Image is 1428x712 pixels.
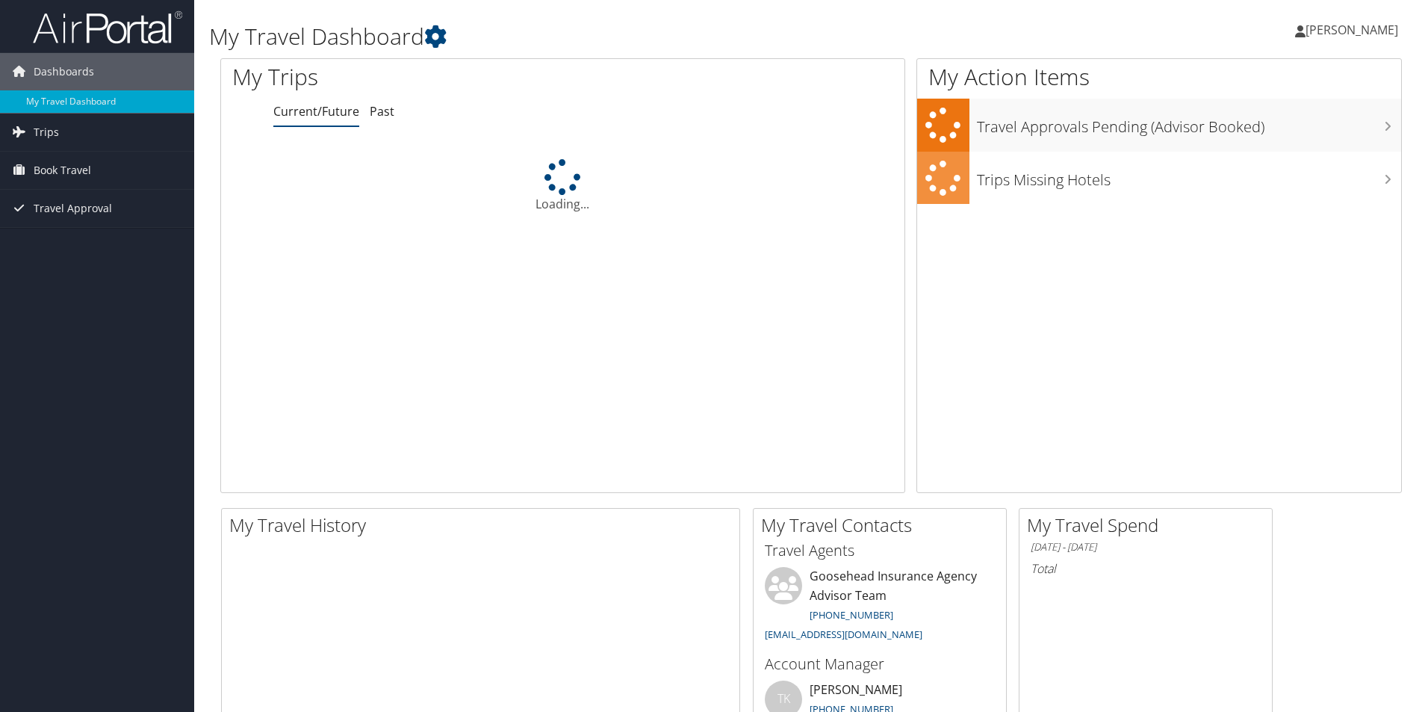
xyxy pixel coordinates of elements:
[765,654,995,675] h3: Account Manager
[33,10,182,45] img: airportal-logo.png
[1306,22,1398,38] span: [PERSON_NAME]
[209,21,1012,52] h1: My Travel Dashboard
[34,190,112,227] span: Travel Approval
[370,103,394,120] a: Past
[977,109,1401,137] h3: Travel Approvals Pending (Advisor Booked)
[977,162,1401,191] h3: Trips Missing Hotels
[1031,540,1261,554] h6: [DATE] - [DATE]
[34,53,94,90] span: Dashboards
[917,99,1401,152] a: Travel Approvals Pending (Advisor Booked)
[232,61,609,93] h1: My Trips
[1295,7,1413,52] a: [PERSON_NAME]
[917,61,1401,93] h1: My Action Items
[229,513,739,538] h2: My Travel History
[1031,560,1261,577] h6: Total
[765,540,995,561] h3: Travel Agents
[273,103,359,120] a: Current/Future
[34,114,59,151] span: Trips
[810,608,893,622] a: [PHONE_NUMBER]
[761,513,1006,538] h2: My Travel Contacts
[221,159,904,213] div: Loading...
[917,152,1401,205] a: Trips Missing Hotels
[34,152,91,189] span: Book Travel
[765,628,922,641] a: [EMAIL_ADDRESS][DOMAIN_NAME]
[1027,513,1272,538] h2: My Travel Spend
[757,567,1002,647] li: Goosehead Insurance Agency Advisor Team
